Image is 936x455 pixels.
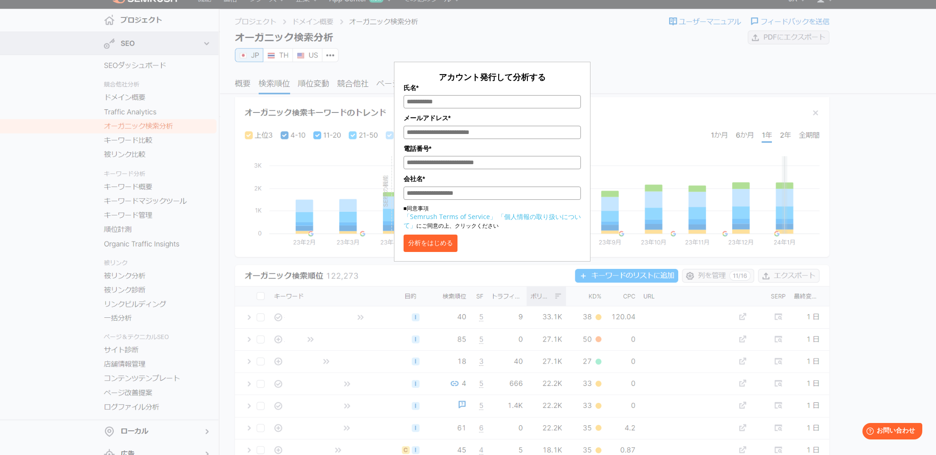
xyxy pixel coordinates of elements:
span: アカウント発行して分析する [439,71,546,82]
a: 「Semrush Terms of Service」 [404,212,496,221]
label: メールアドレス* [404,113,581,123]
a: 「個人情報の取り扱いについて」 [404,212,581,230]
p: ■同意事項 にご同意の上、クリックください [404,204,581,230]
button: 分析をはじめる [404,235,457,252]
iframe: Help widget launcher [855,419,926,445]
label: 電話番号* [404,144,581,154]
